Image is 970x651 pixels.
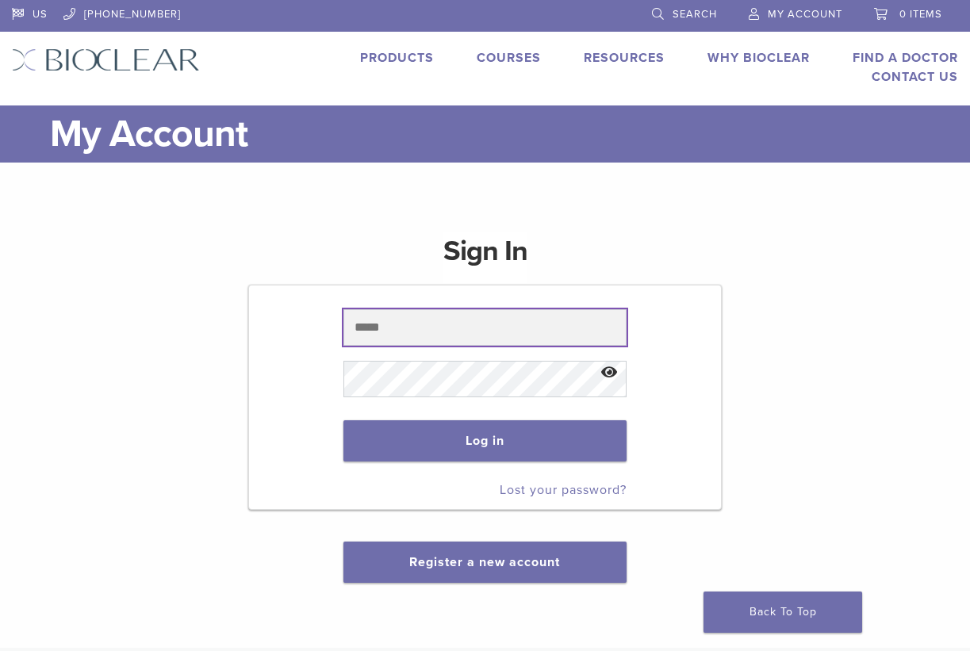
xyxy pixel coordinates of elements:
a: Contact Us [872,69,958,85]
a: Lost your password? [500,482,627,498]
h1: My Account [50,105,958,163]
a: Register a new account [409,554,560,570]
h1: Sign In [443,232,527,283]
a: Why Bioclear [707,50,810,66]
button: Show password [592,353,627,393]
a: Find A Doctor [853,50,958,66]
button: Log in [343,420,627,461]
a: Resources [584,50,665,66]
a: Products [360,50,434,66]
button: Register a new account [343,542,627,583]
img: Bioclear [12,48,200,71]
span: My Account [768,8,842,21]
span: 0 items [899,8,942,21]
span: Search [673,8,717,21]
a: Back To Top [704,592,862,633]
a: Courses [477,50,541,66]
